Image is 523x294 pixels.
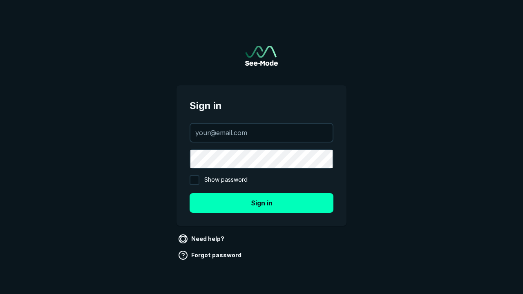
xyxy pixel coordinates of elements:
[190,124,333,142] input: your@email.com
[245,46,278,66] img: See-Mode Logo
[190,98,333,113] span: Sign in
[190,193,333,213] button: Sign in
[177,232,228,245] a: Need help?
[245,46,278,66] a: Go to sign in
[177,249,245,262] a: Forgot password
[204,175,248,185] span: Show password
